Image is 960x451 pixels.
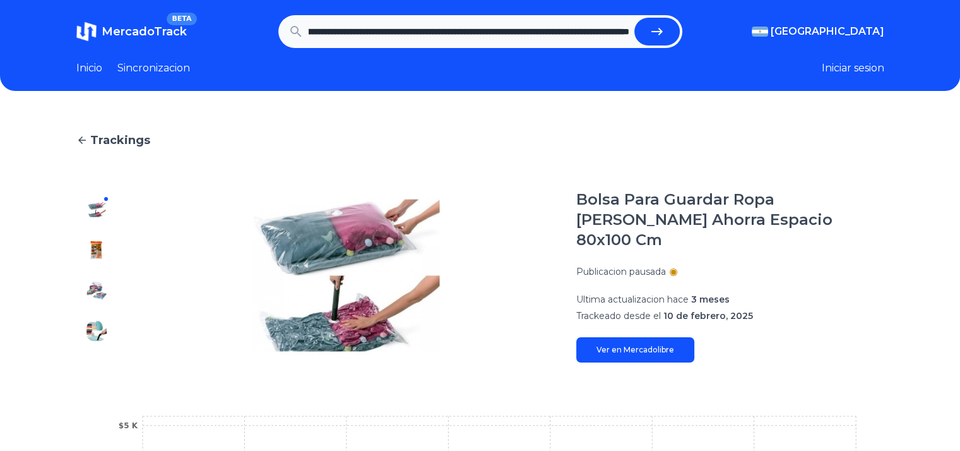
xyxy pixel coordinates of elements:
a: Inicio [76,61,102,76]
a: Ver en Mercadolibre [576,337,694,363]
button: Iniciar sesion [822,61,884,76]
img: Bolsa Para Guardar Ropa Al Vacio Ahorra Espacio 80x100 Cm [86,321,107,341]
span: Trackeado desde el [576,310,661,322]
span: 3 meses [691,294,730,305]
img: Bolsa Para Guardar Ropa Al Vacio Ahorra Espacio 80x100 Cm [86,200,107,220]
img: MercadoTrack [76,21,97,42]
img: Bolsa Para Guardar Ropa Al Vacio Ahorra Espacio 80x100 Cm [86,280,107,301]
img: Bolsa Para Guardar Ropa Al Vacio Ahorra Espacio 80x100 Cm [142,189,551,363]
img: Argentina [752,27,768,37]
p: Publicacion pausada [576,265,666,278]
a: Sincronizacion [117,61,190,76]
button: [GEOGRAPHIC_DATA] [752,24,884,39]
span: 10 de febrero, 2025 [663,310,753,322]
h1: Bolsa Para Guardar Ropa [PERSON_NAME] Ahorra Espacio 80x100 Cm [576,189,884,250]
tspan: $5 K [118,421,138,430]
span: MercadoTrack [102,25,187,39]
span: BETA [167,13,196,25]
img: Bolsa Para Guardar Ropa Al Vacio Ahorra Espacio 80x100 Cm [86,240,107,260]
a: Trackings [76,131,884,149]
a: MercadoTrackBETA [76,21,187,42]
span: [GEOGRAPHIC_DATA] [771,24,884,39]
span: Ultima actualizacion hace [576,294,689,305]
span: Trackings [90,131,150,149]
